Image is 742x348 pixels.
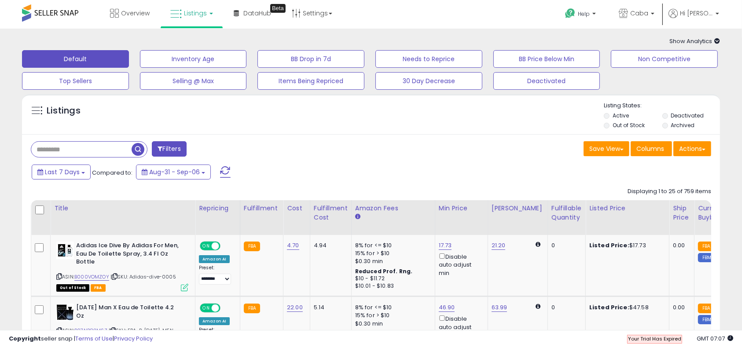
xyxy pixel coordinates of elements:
button: Columns [631,141,672,156]
a: 21.20 [492,241,506,250]
div: $10.01 - $10.83 [355,282,428,290]
div: 15% for > $10 [355,311,428,319]
button: Last 7 Days [32,165,91,179]
b: Listed Price: [589,241,629,249]
button: Non Competitive [611,50,718,68]
a: 46.90 [439,303,455,312]
span: FBA [91,284,106,292]
div: Fulfillable Quantity [551,204,582,222]
div: $47.58 [589,304,662,311]
div: $10 - $11.72 [355,275,428,282]
span: Last 7 Days [45,168,80,176]
span: Columns [636,144,664,153]
button: Selling @ Max [140,72,247,90]
img: 51l1Su2PgTL._SL40_.jpg [56,242,74,259]
div: $0.30 min [355,257,428,265]
strong: Copyright [9,334,41,343]
a: 4.70 [287,241,299,250]
div: seller snap | | [9,335,153,343]
div: Fulfillment Cost [314,204,348,222]
div: 0 [551,304,579,311]
button: Filters [152,141,186,157]
b: Listed Price: [589,303,629,311]
h5: Listings [47,105,81,117]
span: Your Trial Has Expired [628,335,681,342]
small: FBA [244,304,260,313]
button: Inventory Age [140,50,247,68]
div: Preset: [199,265,233,285]
a: Terms of Use [75,334,113,343]
button: Needs to Reprice [375,50,482,68]
span: ON [201,242,212,250]
small: FBA [698,304,714,313]
a: Help [558,1,605,29]
a: 17.73 [439,241,452,250]
button: Items Being Repriced [257,72,364,90]
small: FBA [244,242,260,251]
small: FBM [698,253,715,262]
div: Ship Price [673,204,691,222]
b: [DATE] Man X Eau de Toilette 4.2 Oz [76,304,183,322]
div: [PERSON_NAME] [492,204,544,213]
div: 8% for <= $10 [355,242,428,249]
button: Aug-31 - Sep-06 [136,165,211,179]
div: 15% for > $10 [355,249,428,257]
a: 22.00 [287,303,303,312]
a: B000VOMZOY [74,273,109,281]
button: Save View [584,141,629,156]
p: Listing States: [604,102,720,110]
small: Amazon Fees. [355,213,360,221]
div: Amazon AI [199,317,230,325]
span: DataHub [243,9,271,18]
img: 417y93z6EmL._SL40_.jpg [56,304,74,321]
span: Overview [121,9,150,18]
a: Hi [PERSON_NAME] [669,9,719,29]
div: Amazon Fees [355,204,431,213]
div: Amazon AI [199,255,230,263]
a: Privacy Policy [114,334,153,343]
span: Listings [184,9,207,18]
div: Min Price [439,204,484,213]
label: Out of Stock [613,121,645,129]
button: Deactivated [493,72,600,90]
div: 5.14 [314,304,345,311]
a: 63.99 [492,303,507,312]
span: Show Analytics [669,37,720,45]
div: 0 [551,242,579,249]
span: ON [201,304,212,312]
label: Archived [671,121,694,129]
small: FBM [698,315,715,324]
label: Active [613,112,629,119]
span: | SKU: Adidas-dive-0005 [110,273,176,280]
div: Title [54,204,191,213]
span: | SKU: FBA-P-[DATE]-MEN-6031-001 [56,327,176,340]
span: Caba [630,9,648,18]
div: Fulfillment [244,204,279,213]
span: Aug-31 - Sep-06 [149,168,200,176]
div: $17.73 [589,242,662,249]
label: Deactivated [671,112,704,119]
div: 8% for <= $10 [355,304,428,311]
b: Reduced Prof. Rng. [355,267,413,275]
button: BB Drop in 7d [257,50,364,68]
div: $0.30 min [355,320,428,328]
small: FBA [698,242,714,251]
div: Preset: [199,327,233,347]
span: All listings that are currently out of stock and unavailable for purchase on Amazon [56,284,89,292]
span: Hi [PERSON_NAME] [680,9,713,18]
div: Cost [287,204,306,213]
div: 4.94 [314,242,345,249]
div: Listed Price [589,204,665,213]
span: Help [578,10,590,18]
span: Compared to: [92,169,132,177]
div: Displaying 1 to 25 of 759 items [628,187,711,196]
button: Default [22,50,129,68]
button: Actions [673,141,711,156]
i: Get Help [565,8,576,19]
div: 0.00 [673,242,687,249]
a: B07NPQ2MSZ [74,327,107,334]
div: Tooltip anchor [270,4,286,13]
b: Reduced Prof. Rng. [355,330,413,337]
b: Adidas Ice Dive By Adidas For Men, Eau De Toilette Spray, 3.4 Fl Oz Bottle [76,242,183,268]
span: OFF [219,304,233,312]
